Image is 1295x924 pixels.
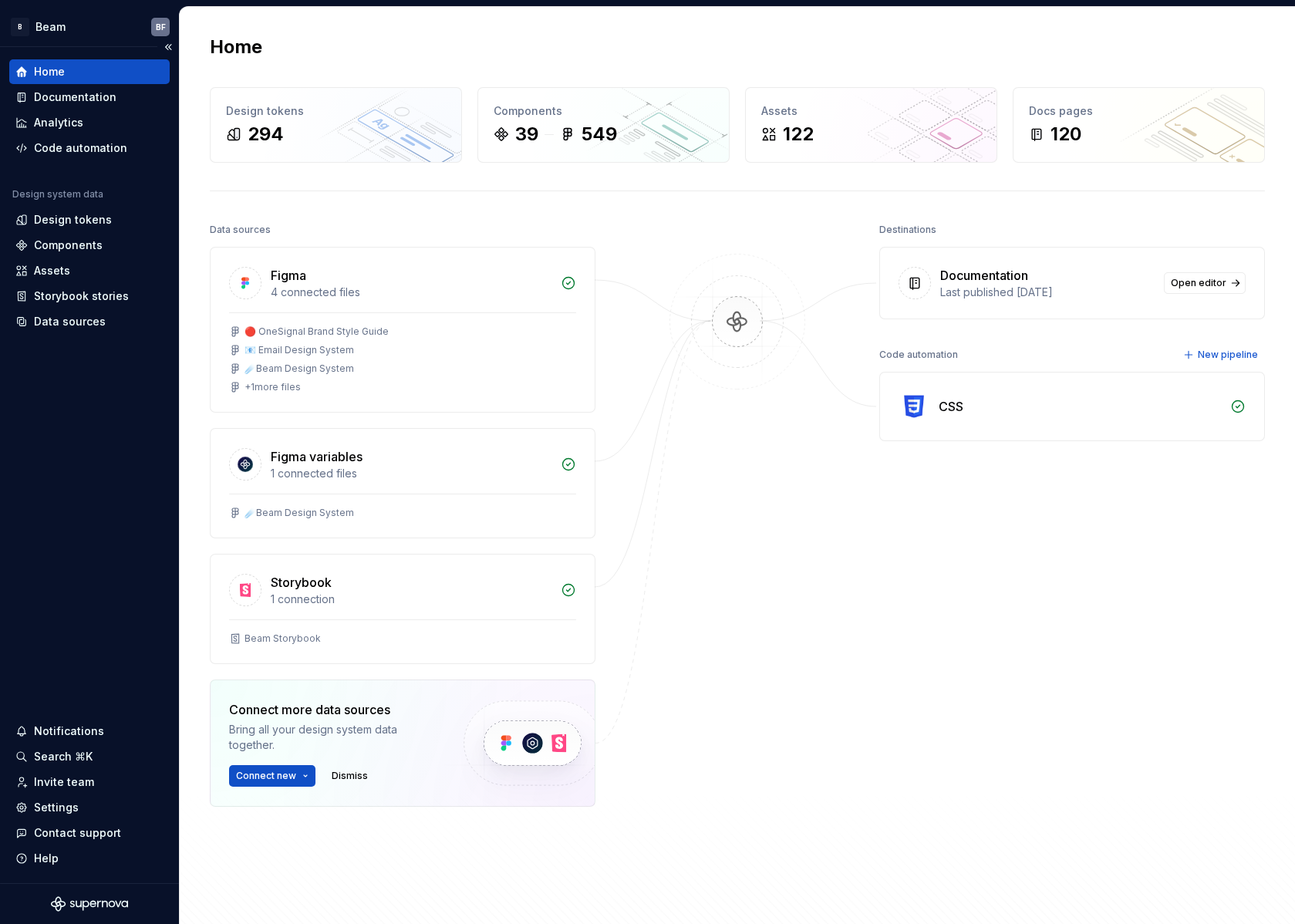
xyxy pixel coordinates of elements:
[210,35,262,59] h2: Home
[1029,103,1249,119] div: Docs pages
[210,247,595,413] a: Figma4 connected files🔴 OneSignal Brand Style Guide📧 Email Design System☄️Beam Design System+1mor...
[9,136,170,160] a: Code automation
[325,765,375,787] button: Dismiss
[34,288,129,304] div: Storybook stories
[9,719,170,744] button: Notifications
[332,770,368,782] span: Dismiss
[244,507,354,519] div: ☄️Beam Design System
[271,266,306,285] div: Figma
[9,207,170,232] a: Design tokens
[9,284,170,309] a: Storybook stories
[34,115,83,130] div: Analytics
[761,103,981,119] div: Assets
[51,896,128,912] svg: Supernova Logo
[477,87,730,163] a: Components39549
[9,110,170,135] a: Analytics
[9,59,170,84] a: Home
[879,219,936,241] div: Destinations
[494,103,713,119] div: Components
[34,89,116,105] div: Documentation
[244,344,354,356] div: 📧 Email Design System
[244,381,301,393] div: + 1 more files
[34,314,106,329] div: Data sources
[271,592,551,607] div: 1 connection
[34,263,70,278] div: Assets
[229,765,315,787] button: Connect new
[940,266,1028,285] div: Documentation
[35,19,66,35] div: Beam
[244,325,389,338] div: 🔴 OneSignal Brand Style Guide
[34,64,65,79] div: Home
[582,122,617,147] div: 549
[9,309,170,334] a: Data sources
[9,846,170,871] button: Help
[11,18,29,36] div: B
[34,825,121,841] div: Contact support
[157,36,179,58] button: Collapse sidebar
[271,466,551,481] div: 1 connected files
[9,744,170,769] button: Search ⌘K
[879,344,958,366] div: Code automation
[1013,87,1265,163] a: Docs pages120
[210,219,271,241] div: Data sources
[34,723,104,739] div: Notifications
[229,722,437,753] div: Bring all your design system data together.
[210,87,462,163] a: Design tokens294
[271,285,551,300] div: 4 connected files
[940,285,1155,300] div: Last published [DATE]
[34,238,103,253] div: Components
[210,554,595,664] a: Storybook1 connectionBeam Storybook
[226,103,446,119] div: Design tokens
[34,212,112,228] div: Design tokens
[3,10,176,43] button: BBeamBF
[244,632,321,645] div: Beam Storybook
[229,700,437,719] div: Connect more data sources
[156,21,166,33] div: BF
[1164,272,1246,294] a: Open editor
[9,795,170,820] a: Settings
[9,770,170,794] a: Invite team
[9,85,170,110] a: Documentation
[9,821,170,845] button: Contact support
[236,770,296,782] span: Connect new
[271,447,363,466] div: Figma variables
[1171,277,1226,289] span: Open editor
[34,851,59,866] div: Help
[1051,122,1081,147] div: 120
[1179,344,1265,366] button: New pipeline
[1198,349,1258,361] span: New pipeline
[34,749,93,764] div: Search ⌘K
[783,122,814,147] div: 122
[745,87,997,163] a: Assets122
[271,573,332,592] div: Storybook
[34,774,94,790] div: Invite team
[9,258,170,283] a: Assets
[248,122,284,147] div: 294
[9,233,170,258] a: Components
[12,188,103,201] div: Design system data
[939,397,963,416] div: CSS
[244,363,354,375] div: ☄️Beam Design System
[34,140,127,156] div: Code automation
[34,800,79,815] div: Settings
[210,428,595,538] a: Figma variables1 connected files☄️Beam Design System
[515,122,538,147] div: 39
